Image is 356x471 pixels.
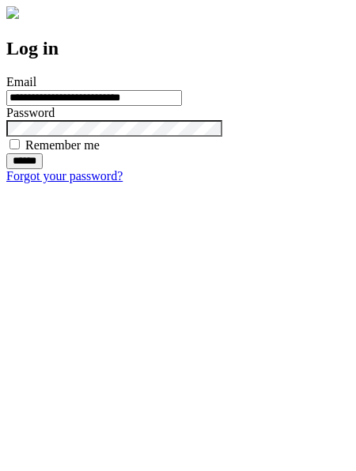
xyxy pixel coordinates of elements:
[6,106,55,119] label: Password
[6,169,123,183] a: Forgot your password?
[6,38,350,59] h2: Log in
[6,75,36,89] label: Email
[25,138,100,152] label: Remember me
[6,6,19,19] img: logo-4e3dc11c47720685a147b03b5a06dd966a58ff35d612b21f08c02c0306f2b779.png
